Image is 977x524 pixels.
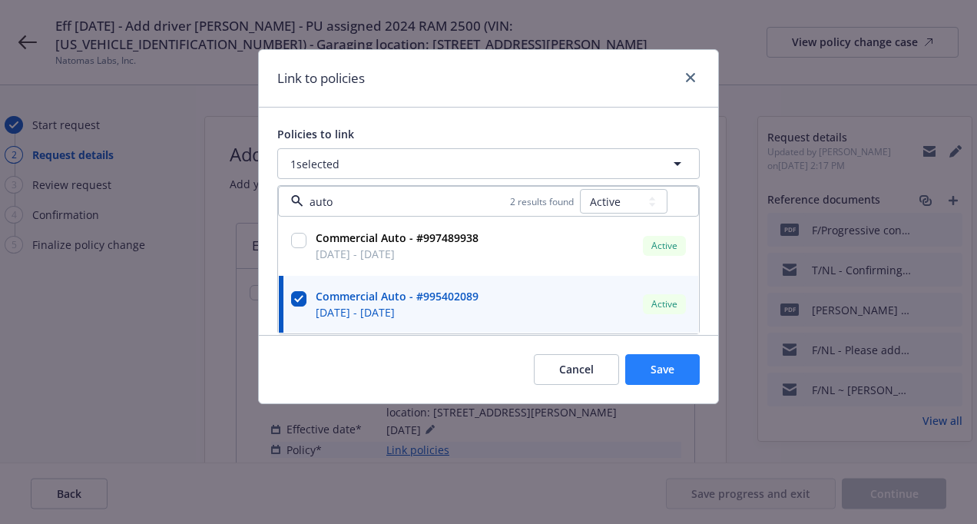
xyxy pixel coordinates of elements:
a: close [681,68,700,87]
span: Active [649,297,680,311]
span: Cancel [559,362,594,376]
h1: Link to policies [277,68,365,88]
button: Cancel [534,354,619,385]
span: 1 selected [290,156,339,172]
span: 2 results found [510,195,574,208]
button: 1selected [277,148,700,179]
strong: Commercial Auto - #995402089 [316,289,479,303]
span: [DATE] - [DATE] [316,246,479,262]
span: [DATE] - [DATE] [316,304,479,320]
strong: Commercial Auto - #997489938 [316,230,479,245]
span: Active [649,239,680,253]
span: Save [651,362,674,376]
input: Filter by keyword [303,194,510,210]
span: Policies to link [277,127,354,141]
button: Save [625,354,700,385]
